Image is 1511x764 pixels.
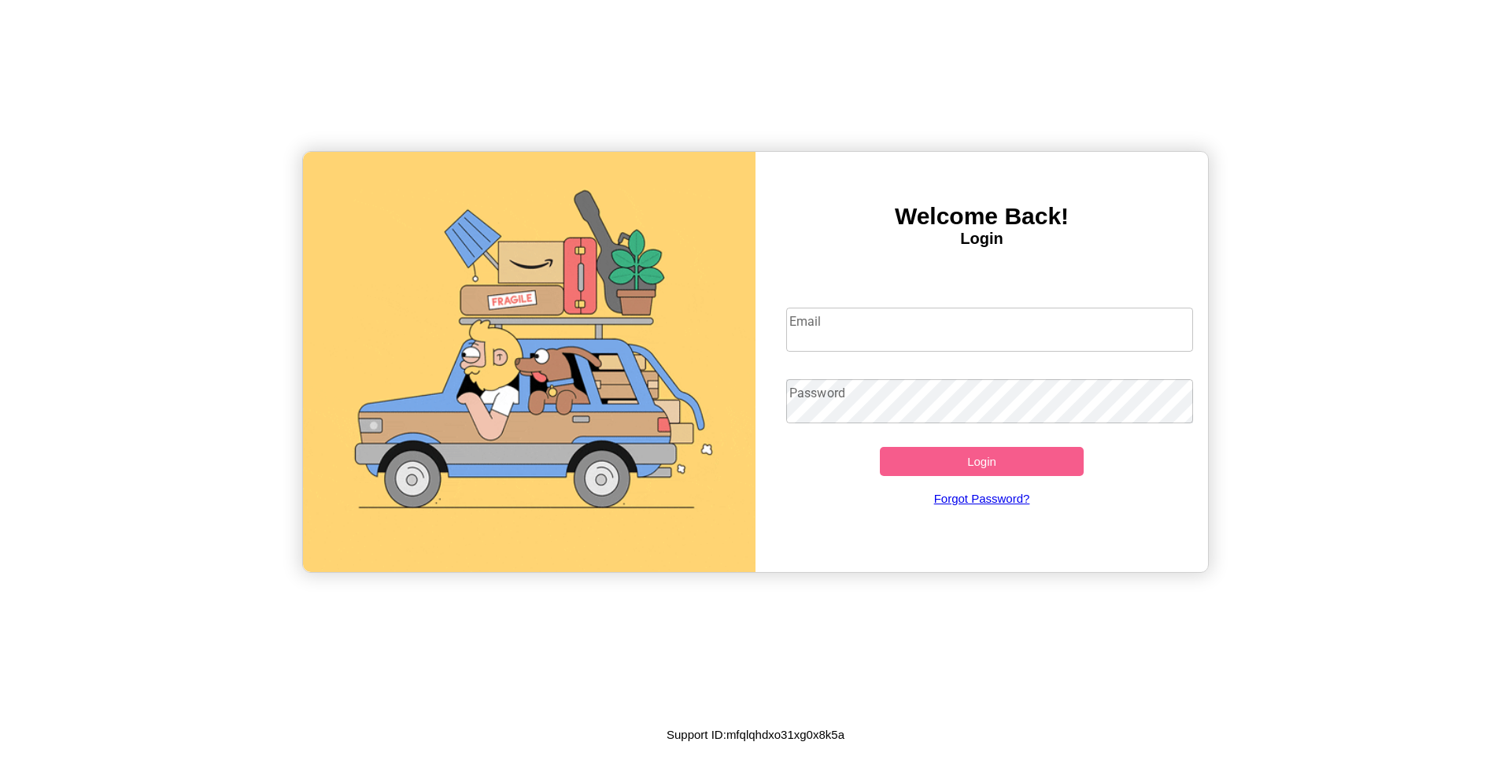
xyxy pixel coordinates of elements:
button: Login [880,447,1084,476]
a: Forgot Password? [778,476,1186,521]
h4: Login [755,230,1208,248]
p: Support ID: mfqlqhdxo31xg0x8k5a [667,724,844,745]
img: gif [303,152,755,572]
h3: Welcome Back! [755,203,1208,230]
